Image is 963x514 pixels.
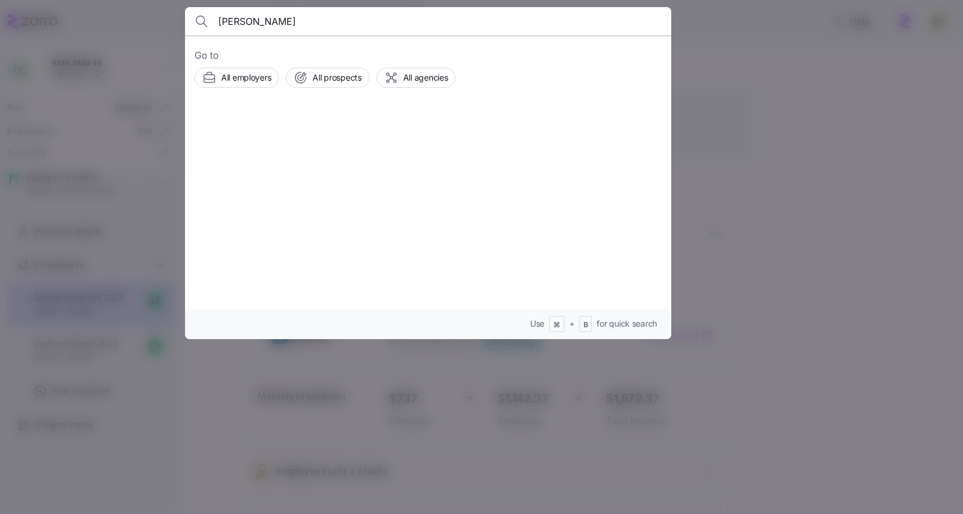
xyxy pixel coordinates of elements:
span: Go to [194,48,662,63]
span: Use [530,318,544,330]
button: All agencies [377,68,456,88]
button: All employers [194,68,279,88]
button: All prospects [286,68,369,88]
span: for quick search [597,318,657,330]
span: + [569,318,575,330]
span: All prospects [313,72,361,84]
span: All agencies [403,72,448,84]
span: ⌘ [553,320,560,330]
span: All employers [221,72,271,84]
span: B [583,320,588,330]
